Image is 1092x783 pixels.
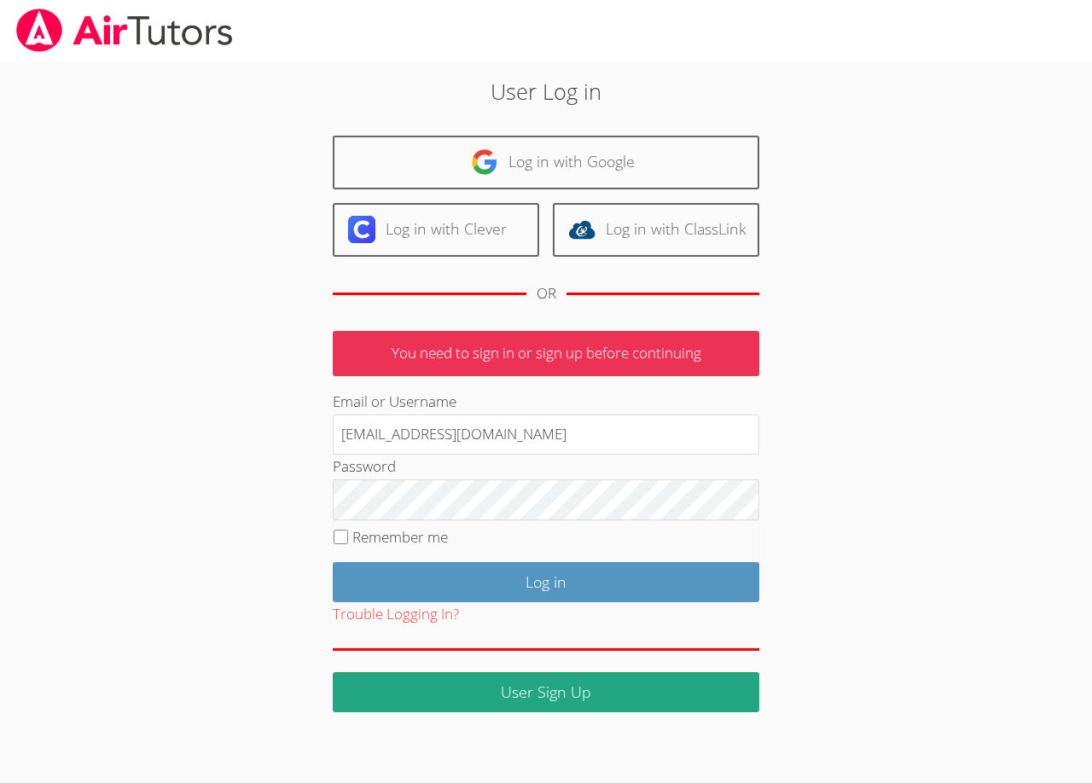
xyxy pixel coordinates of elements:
[333,602,459,627] button: Trouble Logging In?
[471,148,498,176] img: google-logo-50288ca7cdecda66e5e0955fdab243c47b7ad437acaf1139b6f446037453330a.svg
[333,456,396,476] label: Password
[537,281,556,306] div: OR
[333,203,539,257] a: Log in with Clever
[333,672,759,712] a: User Sign Up
[352,527,448,547] label: Remember me
[553,203,759,257] a: Log in with ClassLink
[251,75,840,107] h2: User Log in
[333,391,456,411] label: Email or Username
[348,216,375,243] img: clever-logo-6eab21bc6e7a338710f1a6ff85c0baf02591cd810cc4098c63d3a4b26e2feb20.svg
[568,216,595,243] img: classlink-logo-d6bb404cc1216ec64c9a2012d9dc4662098be43eaf13dc465df04b49fa7ab582.svg
[15,9,235,52] img: airtutors_banner-c4298cdbf04f3fff15de1276eac7730deb9818008684d7c2e4769d2f7ddbe033.png
[333,331,759,376] p: You need to sign in or sign up before continuing
[333,562,759,602] input: Log in
[333,136,759,189] a: Log in with Google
